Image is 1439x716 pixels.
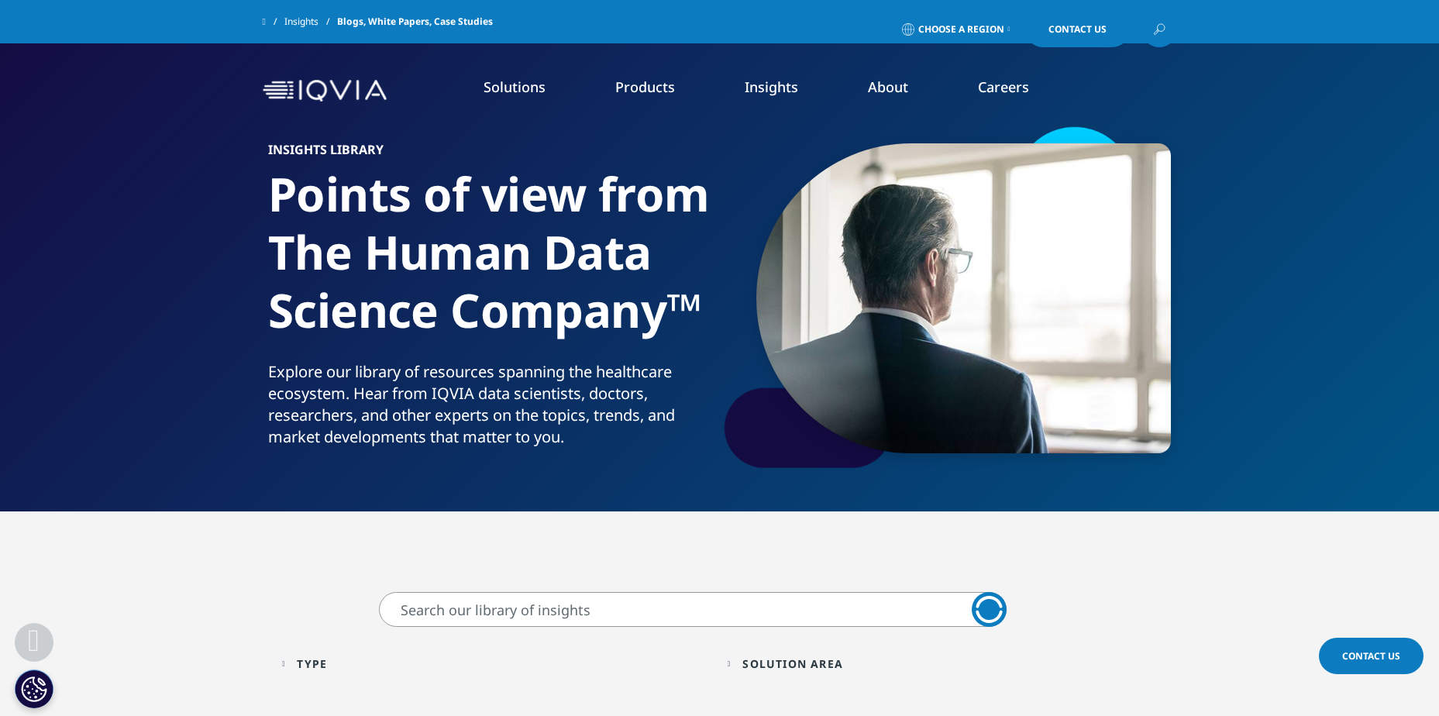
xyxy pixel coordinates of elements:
img: IQVIA Healthcare Information Technology and Pharma Clinical Research Company [263,80,387,102]
a: Contact Us [1319,638,1424,674]
p: Explore our library of resources spanning the healthcare ecosystem. Hear from IQVIA data scientis... [268,361,714,457]
nav: Primary [393,54,1177,127]
span: Contact Us [1342,649,1400,663]
div: Solution Area facet. [742,656,843,671]
h6: Insights Library [268,143,714,165]
a: Contact Us [1025,12,1130,47]
div: Type facet. [297,656,327,671]
a: Careers [978,77,1029,96]
a: Solutions [484,77,546,96]
svg: Loading [970,590,1008,628]
a: About [868,77,908,96]
input: Search [379,592,1007,627]
img: gettyimages-994519422-900px.jpg [756,143,1171,453]
a: Search [972,592,1007,627]
a: Insights [745,77,798,96]
span: Contact Us [1048,25,1107,34]
button: Paramètres des cookies [15,670,53,708]
h1: Points of view from The Human Data Science Company™ [268,165,714,361]
a: Products [615,77,675,96]
span: Choose a Region [918,23,1004,36]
